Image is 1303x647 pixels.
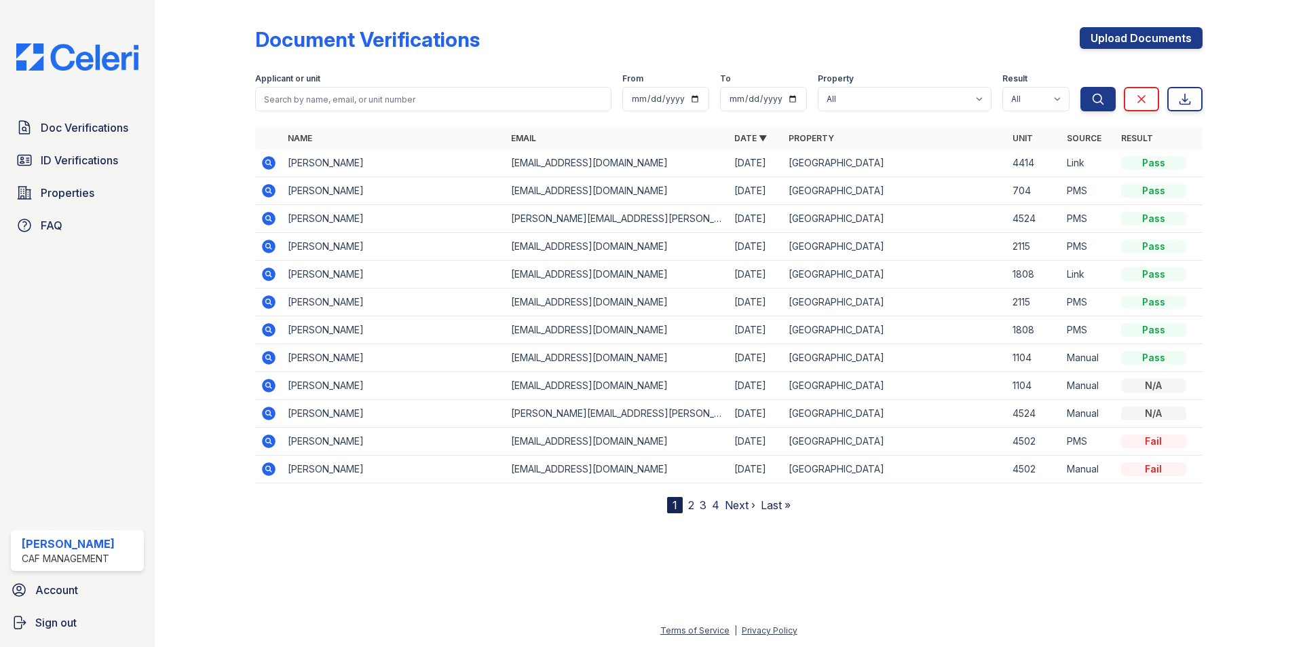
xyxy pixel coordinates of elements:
td: [PERSON_NAME] [282,316,506,344]
a: Email [511,133,536,143]
td: [DATE] [729,344,783,372]
a: 2 [688,498,694,512]
td: [DATE] [729,316,783,344]
td: [EMAIL_ADDRESS][DOMAIN_NAME] [506,177,729,205]
td: PMS [1061,233,1116,261]
td: PMS [1061,177,1116,205]
div: Pass [1121,156,1186,170]
a: 4 [712,498,719,512]
a: ID Verifications [11,147,144,174]
a: Doc Verifications [11,114,144,141]
td: [GEOGRAPHIC_DATA] [783,400,1006,428]
td: [GEOGRAPHIC_DATA] [783,316,1006,344]
td: [PERSON_NAME] [282,456,506,483]
td: [GEOGRAPHIC_DATA] [783,261,1006,289]
div: Pass [1121,295,1186,309]
td: [DATE] [729,205,783,233]
td: [DATE] [729,233,783,261]
td: [PERSON_NAME] [282,205,506,233]
label: Result [1002,73,1027,84]
td: Manual [1061,400,1116,428]
td: [DATE] [729,456,783,483]
a: Date ▼ [734,133,767,143]
span: ID Verifications [41,152,118,168]
td: 1808 [1007,316,1061,344]
td: [EMAIL_ADDRESS][DOMAIN_NAME] [506,344,729,372]
td: [EMAIL_ADDRESS][DOMAIN_NAME] [506,289,729,316]
a: Properties [11,179,144,206]
div: Pass [1121,184,1186,198]
div: 1 [667,497,683,513]
a: Unit [1013,133,1033,143]
div: Pass [1121,323,1186,337]
a: FAQ [11,212,144,239]
td: 4502 [1007,428,1061,456]
div: N/A [1121,379,1186,392]
td: [PERSON_NAME][EMAIL_ADDRESS][PERSON_NAME][DOMAIN_NAME] [506,205,729,233]
td: [DATE] [729,177,783,205]
td: 1104 [1007,344,1061,372]
span: Doc Verifications [41,119,128,136]
td: [EMAIL_ADDRESS][DOMAIN_NAME] [506,149,729,177]
span: Properties [41,185,94,201]
td: [DATE] [729,400,783,428]
td: Manual [1061,372,1116,400]
td: [GEOGRAPHIC_DATA] [783,177,1006,205]
a: Next › [725,498,755,512]
td: Link [1061,261,1116,289]
td: [PERSON_NAME] [282,428,506,456]
a: Property [789,133,834,143]
td: [GEOGRAPHIC_DATA] [783,205,1006,233]
a: Source [1067,133,1101,143]
div: [PERSON_NAME] [22,536,115,552]
button: Sign out [5,609,149,636]
td: Manual [1061,344,1116,372]
div: Pass [1121,267,1186,281]
td: [PERSON_NAME] [282,344,506,372]
td: 4414 [1007,149,1061,177]
a: Upload Documents [1080,27,1203,49]
td: [DATE] [729,372,783,400]
td: [DATE] [729,149,783,177]
td: [PERSON_NAME][EMAIL_ADDRESS][PERSON_NAME][DOMAIN_NAME] [506,400,729,428]
div: Pass [1121,212,1186,225]
div: Pass [1121,240,1186,253]
td: [PERSON_NAME] [282,372,506,400]
div: N/A [1121,407,1186,420]
td: PMS [1061,316,1116,344]
span: Sign out [35,614,77,631]
td: [EMAIL_ADDRESS][DOMAIN_NAME] [506,316,729,344]
label: To [720,73,731,84]
div: Fail [1121,462,1186,476]
a: 3 [700,498,706,512]
input: Search by name, email, or unit number [255,87,611,111]
div: Pass [1121,351,1186,365]
a: Name [288,133,312,143]
td: Link [1061,149,1116,177]
td: PMS [1061,428,1116,456]
td: [PERSON_NAME] [282,400,506,428]
td: 4524 [1007,400,1061,428]
div: Fail [1121,435,1186,448]
td: 4524 [1007,205,1061,233]
td: [GEOGRAPHIC_DATA] [783,233,1006,261]
div: | [734,625,737,635]
td: [PERSON_NAME] [282,289,506,316]
td: [GEOGRAPHIC_DATA] [783,289,1006,316]
td: [PERSON_NAME] [282,177,506,205]
td: [GEOGRAPHIC_DATA] [783,456,1006,483]
td: [EMAIL_ADDRESS][DOMAIN_NAME] [506,456,729,483]
a: Terms of Service [660,625,730,635]
td: [GEOGRAPHIC_DATA] [783,372,1006,400]
a: Result [1121,133,1153,143]
td: [PERSON_NAME] [282,233,506,261]
td: PMS [1061,205,1116,233]
td: [PERSON_NAME] [282,261,506,289]
td: 1808 [1007,261,1061,289]
td: [GEOGRAPHIC_DATA] [783,428,1006,456]
td: 2115 [1007,289,1061,316]
td: 4502 [1007,456,1061,483]
a: Account [5,576,149,604]
label: Property [818,73,854,84]
div: CAF Management [22,552,115,566]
